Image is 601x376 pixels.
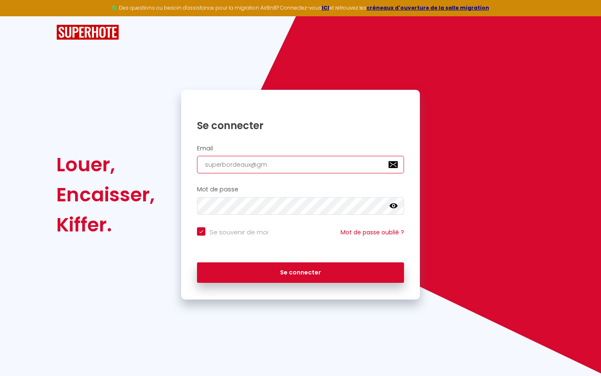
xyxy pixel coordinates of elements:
[322,4,329,11] a: ICI
[56,180,155,210] div: Encaisser,
[366,4,489,11] a: créneaux d'ouverture de la salle migration
[56,25,119,40] img: SuperHote logo
[7,3,32,28] button: Ouvrir le widget de chat LiveChat
[56,210,155,240] div: Kiffer.
[197,145,404,152] h2: Email
[197,119,404,132] h1: Se connecter
[56,150,155,180] div: Louer,
[197,186,404,193] h2: Mot de passe
[197,262,404,283] button: Se connecter
[197,156,404,173] input: Ton Email
[341,228,404,236] a: Mot de passe oublié ?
